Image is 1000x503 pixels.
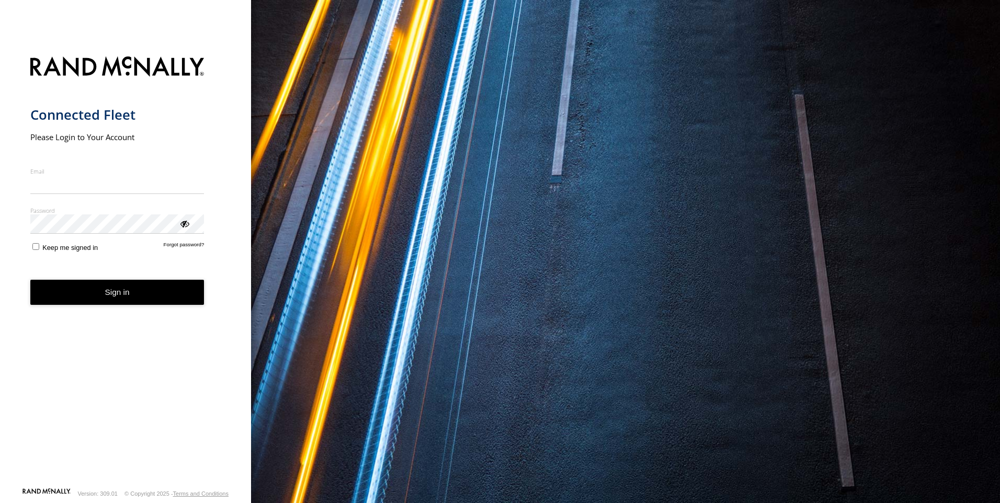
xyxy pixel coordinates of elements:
[32,243,39,250] input: Keep me signed in
[42,244,98,251] span: Keep me signed in
[78,490,118,497] div: Version: 309.01
[124,490,229,497] div: © Copyright 2025 -
[30,54,204,81] img: Rand McNally
[30,106,204,123] h1: Connected Fleet
[173,490,229,497] a: Terms and Conditions
[30,132,204,142] h2: Please Login to Your Account
[30,280,204,305] button: Sign in
[164,242,204,251] a: Forgot password?
[22,488,71,499] a: Visit our Website
[30,167,204,175] label: Email
[30,50,221,487] form: main
[30,207,204,214] label: Password
[179,218,189,228] div: ViewPassword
